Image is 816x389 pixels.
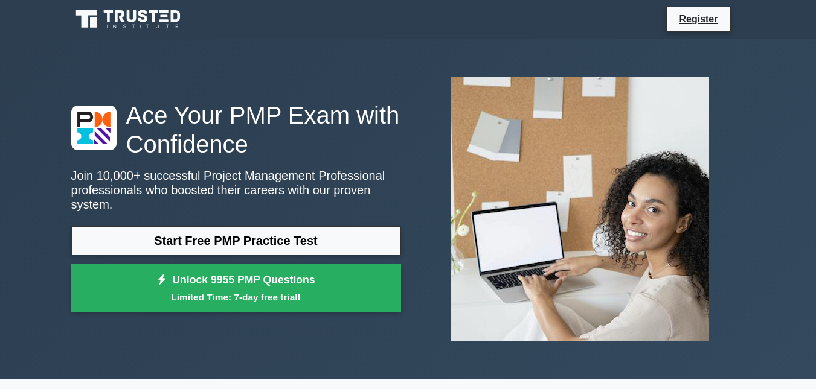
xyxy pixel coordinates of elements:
[71,168,401,212] p: Join 10,000+ successful Project Management Professional professionals who boosted their careers w...
[672,11,725,27] a: Register
[71,101,401,159] h1: Ace Your PMP Exam with Confidence
[71,264,401,312] a: Unlock 9955 PMP QuestionsLimited Time: 7-day free trial!
[86,290,386,304] small: Limited Time: 7-day free trial!
[71,226,401,255] a: Start Free PMP Practice Test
